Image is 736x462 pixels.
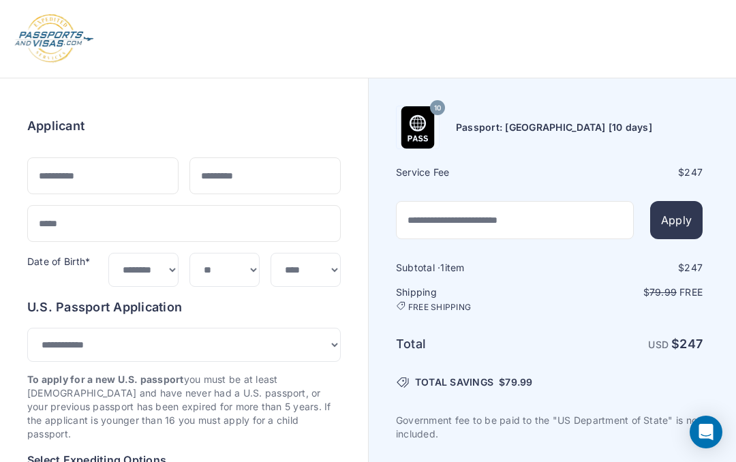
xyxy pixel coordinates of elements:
[27,256,90,267] label: Date of Birth*
[408,302,471,313] span: FREE SHIPPING
[27,298,341,317] h6: U.S. Passport Application
[551,166,703,179] div: $
[679,286,703,298] span: Free
[27,373,341,441] p: you must be at least [DEMOGRAPHIC_DATA] and have never had a U.S. passport, or your previous pass...
[396,414,703,441] p: Government fee to be paid to the "US Department of State" is not included.
[396,166,548,179] h6: Service Fee
[690,416,722,448] div: Open Intercom Messenger
[27,117,85,136] h6: Applicant
[14,14,95,64] img: Logo
[684,166,703,178] span: 247
[456,121,652,134] h6: Passport: [GEOGRAPHIC_DATA] [10 days]
[396,261,548,275] h6: Subtotal · item
[684,262,703,273] span: 247
[650,201,703,239] button: Apply
[679,337,703,351] span: 247
[648,339,669,350] span: USD
[27,373,184,385] strong: To apply for a new U.S. passport
[397,106,439,149] img: Product Name
[415,375,493,389] span: TOTAL SAVINGS
[396,286,548,313] h6: Shipping
[499,375,532,389] span: $
[551,286,703,299] p: $
[505,376,532,388] span: 79.99
[649,286,677,298] span: 79.99
[396,335,548,354] h6: Total
[671,337,703,351] strong: $
[440,262,444,273] span: 1
[551,261,703,275] div: $
[434,99,441,117] span: 10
